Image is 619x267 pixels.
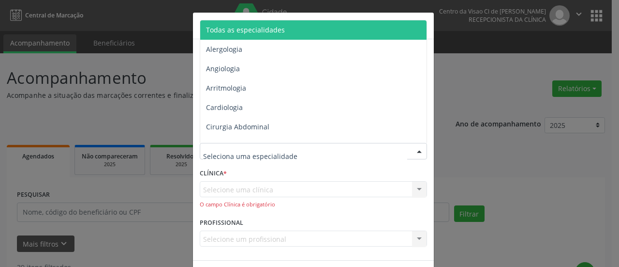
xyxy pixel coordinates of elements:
span: Cardiologia [206,103,243,112]
span: Todas as especialidades [206,25,285,34]
label: CLÍNICA [200,166,227,181]
button: Close [414,13,434,36]
span: Arritmologia [206,83,246,93]
span: Alergologia [206,45,242,54]
span: Cirurgia Abdominal [206,122,269,131]
h5: Relatório de agendamentos [200,19,310,32]
span: Cirurgia Bariatrica [206,141,265,151]
label: PROFISSIONAL [200,216,243,231]
div: O campo Clínica é obrigatório [200,201,427,209]
span: Angiologia [206,64,240,73]
input: Seleciona uma especialidade [203,146,407,166]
